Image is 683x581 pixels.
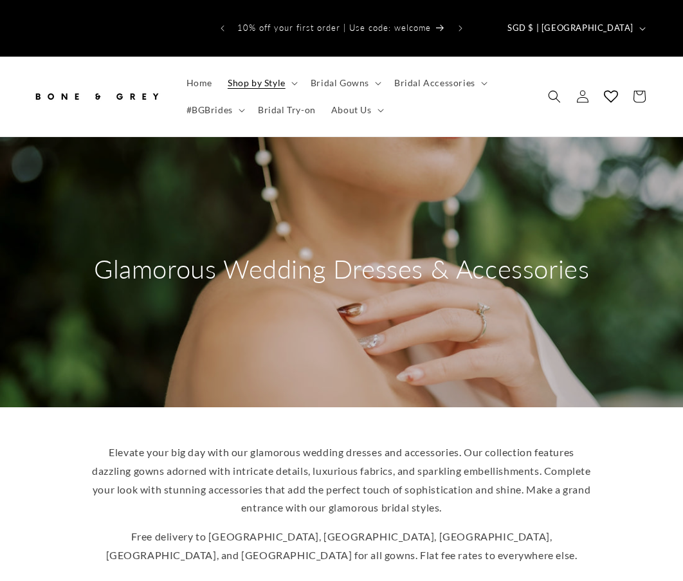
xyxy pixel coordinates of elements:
summary: Bridal Accessories [387,69,493,97]
button: Next announcement [446,16,475,41]
button: SGD $ | [GEOGRAPHIC_DATA] [500,16,651,41]
summary: About Us [323,97,389,124]
span: Bridal Gowns [311,77,369,89]
img: Bone and Grey Bridal [32,82,161,111]
p: Free delivery to [GEOGRAPHIC_DATA], [GEOGRAPHIC_DATA], [GEOGRAPHIC_DATA], [GEOGRAPHIC_DATA], and ... [91,528,592,565]
span: Shop by Style [228,77,286,89]
summary: Search [540,82,569,111]
summary: #BGBrides [179,97,250,124]
span: 10% off your first order | Use code: welcome [237,23,431,33]
h2: Glamorous Wedding Dresses & Accessories [94,252,589,286]
summary: Shop by Style [220,69,303,97]
summary: Bridal Gowns [303,69,387,97]
span: About Us [331,104,372,116]
a: Bridal Try-on [250,97,323,124]
a: Home [179,69,220,97]
span: Bridal Try-on [258,104,316,116]
span: Home [187,77,212,89]
a: Bone and Grey Bridal [28,77,166,115]
span: #BGBrides [187,104,233,116]
p: Elevate your big day with our glamorous wedding dresses and accessories. Our collection features ... [91,443,592,517]
button: Previous announcement [208,16,237,41]
span: Bridal Accessories [394,77,475,89]
span: SGD $ | [GEOGRAPHIC_DATA] [507,22,633,35]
